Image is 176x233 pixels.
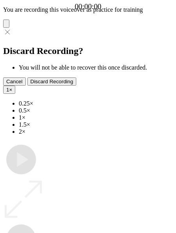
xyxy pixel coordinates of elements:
li: 2× [19,128,173,135]
button: Cancel [3,77,26,86]
span: 1 [6,87,9,93]
button: Discard Recording [27,77,77,86]
h2: Discard Recording? [3,46,173,56]
li: 1× [19,114,173,121]
a: 00:00:00 [75,2,101,11]
li: 0.25× [19,100,173,107]
li: 0.5× [19,107,173,114]
button: 1× [3,86,15,94]
p: You are recording this voiceover as practice for training [3,6,173,13]
li: 1.5× [19,121,173,128]
li: You will not be able to recover this once discarded. [19,64,173,71]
